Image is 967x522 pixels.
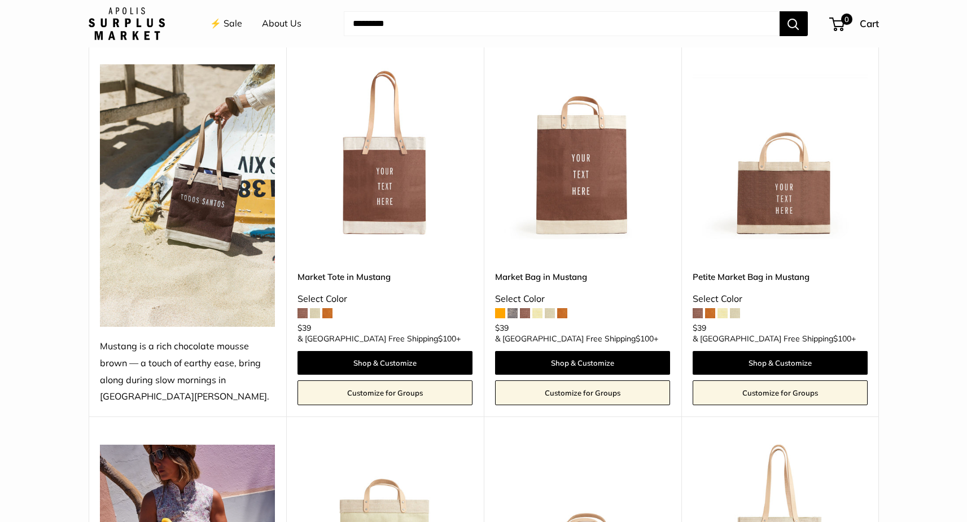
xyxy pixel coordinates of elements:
[693,380,868,405] a: Customize for Groups
[495,335,658,343] span: & [GEOGRAPHIC_DATA] Free Shipping +
[100,338,275,406] div: Mustang is a rich chocolate mousse brown — a touch of earthy ease, bring along during slow mornin...
[636,334,654,344] span: $100
[860,17,879,29] span: Cart
[344,11,780,36] input: Search...
[693,64,868,239] img: Petite Market Bag in Mustang
[495,270,670,283] a: Market Bag in Mustang
[495,64,670,239] a: Market Bag in MustangMarket Bag in Mustang
[210,15,242,32] a: ⚡️ Sale
[495,351,670,375] a: Shop & Customize
[833,334,851,344] span: $100
[297,291,472,308] div: Select Color
[495,323,509,333] span: $39
[693,64,868,239] a: Petite Market Bag in MustangPetite Market Bag in Mustang
[693,270,868,283] a: Petite Market Bag in Mustang
[780,11,808,36] button: Search
[438,334,456,344] span: $100
[297,380,472,405] a: Customize for Groups
[693,323,706,333] span: $39
[693,291,868,308] div: Select Color
[297,323,311,333] span: $39
[693,335,856,343] span: & [GEOGRAPHIC_DATA] Free Shipping +
[297,351,472,375] a: Shop & Customize
[297,64,472,239] img: Market Tote in Mustang
[297,270,472,283] a: Market Tote in Mustang
[830,15,879,33] a: 0 Cart
[693,351,868,375] a: Shop & Customize
[495,380,670,405] a: Customize for Groups
[297,64,472,239] a: Market Tote in MustangMarket Tote in Mustang
[100,64,275,327] img: Mustang is a rich chocolate mousse brown — a touch of earthy ease, bring along during slow mornin...
[89,7,165,40] img: Apolis: Surplus Market
[297,335,461,343] span: & [GEOGRAPHIC_DATA] Free Shipping +
[262,15,301,32] a: About Us
[495,291,670,308] div: Select Color
[841,14,852,25] span: 0
[495,64,670,239] img: Market Bag in Mustang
